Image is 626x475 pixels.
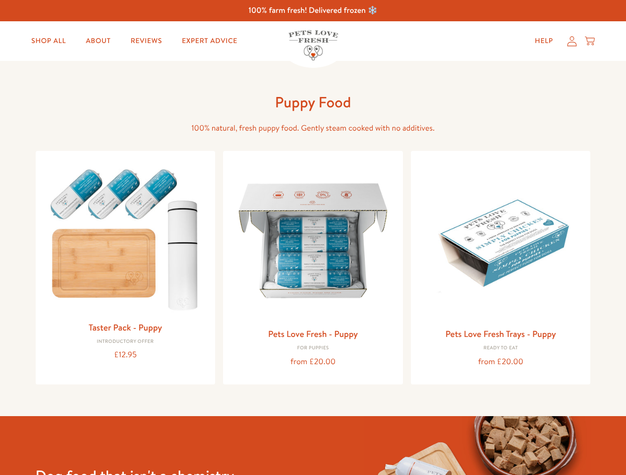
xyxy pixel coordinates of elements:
div: from £20.00 [419,355,583,369]
a: Help [527,31,561,51]
a: Pets Love Fresh Trays - Puppy [446,328,556,340]
div: Ready to eat [419,345,583,351]
a: Expert Advice [174,31,245,51]
div: £12.95 [44,348,208,362]
a: Reviews [122,31,170,51]
a: Pets Love Fresh - Puppy [268,328,358,340]
img: Taster Pack - Puppy [44,159,208,316]
div: Introductory Offer [44,339,208,345]
a: Shop All [23,31,74,51]
img: Pets Love Fresh - Puppy [231,159,395,323]
img: Pets Love Fresh [288,30,338,60]
img: Pets Love Fresh Trays - Puppy [419,159,583,323]
div: from £20.00 [231,355,395,369]
a: Taster Pack - Puppy [89,321,162,333]
a: About [78,31,118,51]
h1: Puppy Food [155,93,472,112]
span: 100% natural, fresh puppy food. Gently steam cooked with no additives. [191,123,435,134]
div: For puppies [231,345,395,351]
